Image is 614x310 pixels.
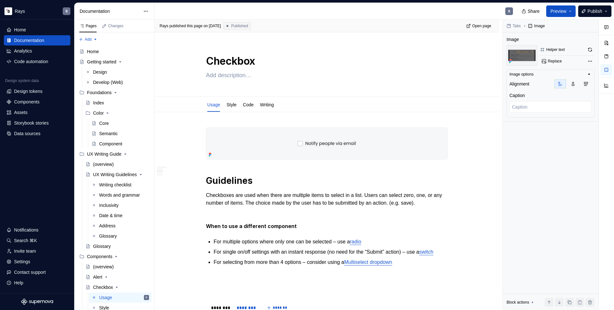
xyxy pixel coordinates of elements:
[231,23,248,29] span: Published
[99,120,109,126] div: Core
[507,300,529,305] div: Block actions
[14,237,37,244] div: Search ⌘K
[4,278,70,288] button: Help
[509,72,533,77] div: Image options
[4,46,70,56] a: Analytics
[4,56,70,67] a: Code automation
[21,298,53,305] svg: Supernova Logo
[77,46,152,57] a: Home
[93,274,102,280] div: Alert
[4,246,70,256] a: Invite team
[507,36,519,43] div: Image
[240,98,256,111] div: Code
[540,57,565,66] button: Replace
[80,8,140,14] div: Documentation
[99,223,115,229] div: Address
[14,109,28,116] div: Assets
[1,4,73,18] button: RaysR
[89,128,152,139] a: Semantic
[4,7,12,15] img: 6d3517f2-c9be-42ef-a17d-43333b4a1852.png
[89,221,152,231] a: Address
[87,89,112,96] div: Foundations
[99,202,119,208] div: Inclusivity
[550,8,566,14] span: Preview
[578,5,611,17] button: Publish
[508,9,510,14] div: R
[89,292,152,303] a: UsageR
[214,238,448,246] p: For multiple options where only one can be selected – use a
[207,102,220,107] a: Usage
[546,5,576,17] button: Preview
[344,259,392,265] a: Multiselect dropdown
[93,284,113,290] div: Checkbox
[93,110,104,116] div: Color
[14,58,48,65] div: Code automation
[546,47,565,52] div: Helper text
[89,180,152,190] a: Writing checklist
[93,264,114,270] div: (overview)
[83,262,152,272] a: (overview)
[83,241,152,251] a: Glossary
[85,37,91,42] span: Add
[4,235,70,246] button: Search ⌘K
[15,8,25,14] div: Rays
[257,98,276,111] div: Writing
[206,128,447,159] img: 0995f7ec-f3fd-43a7-9d80-f224fc4f4943.png
[14,99,39,105] div: Components
[83,108,152,118] div: Color
[14,227,38,233] div: Notifications
[206,175,448,186] h1: Guidelines
[528,8,539,14] span: Share
[226,102,236,107] a: Style
[509,92,525,99] div: Caption
[87,253,112,260] div: Components
[205,98,223,111] div: Usage
[99,130,118,137] div: Semantic
[4,267,70,277] button: Contact support
[509,81,529,87] div: Alignment
[87,59,116,65] div: Getting started
[77,149,152,159] div: UX Writing Guide
[14,88,43,94] div: Design tokens
[206,223,297,229] strong: When to use a different component
[99,192,140,198] div: Words and grammar
[83,159,152,169] a: (overview)
[206,192,448,207] p: Checkboxes are used when there are multiple items to select in a list. Users can select zero, one...
[14,48,32,54] div: Analytics
[548,59,562,64] span: Replace
[472,23,491,29] span: Open page
[14,120,49,126] div: Storybook stories
[4,86,70,96] a: Design tokens
[146,294,147,301] div: R
[419,249,433,255] a: switch
[87,48,99,55] div: Home
[93,161,114,167] div: (overview)
[93,243,111,249] div: Glossary
[14,37,44,44] div: Documentation
[83,272,152,282] a: Alert
[513,23,521,29] span: Tabs
[83,67,152,77] a: Design
[4,97,70,107] a: Components
[214,258,448,266] p: For selecting from more than 4 options – consider using a
[77,57,152,67] a: Getting started
[243,102,254,107] a: Code
[4,107,70,118] a: Assets
[5,78,39,83] div: Design system data
[4,257,70,267] a: Settings
[99,141,122,147] div: Component
[89,200,152,210] a: Inclusivity
[14,269,46,275] div: Contact support
[507,298,535,307] div: Block actions
[99,182,131,188] div: Writing checklist
[79,23,97,29] div: Pages
[99,212,122,219] div: Date & time
[89,118,152,128] a: Core
[93,100,104,106] div: Index
[4,225,70,235] button: Notifications
[77,87,152,98] div: Foundations
[14,258,30,265] div: Settings
[87,151,122,157] div: UX Writing Guide
[14,27,26,33] div: Home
